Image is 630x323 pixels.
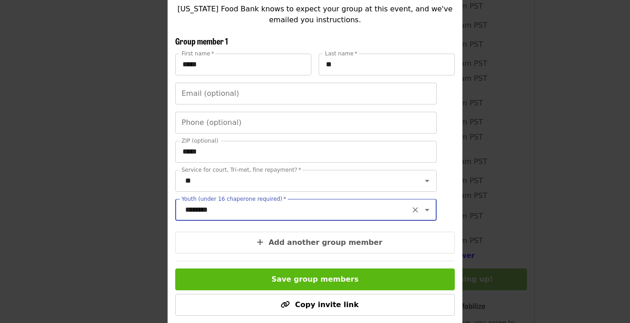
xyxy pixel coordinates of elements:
button: Open [421,204,433,216]
label: Youth (under 16 chaperone required) [182,196,286,202]
span: Add another group member [269,238,383,247]
span: Save group members [271,275,359,283]
label: ZIP (optional) [182,138,218,144]
button: Clear [409,204,422,216]
input: ZIP (optional) [175,141,437,163]
span: [US_STATE] Food Bank knows to expect your group at this event, and we've emailed you instructions. [177,5,453,24]
i: link icon [281,300,290,309]
span: Group member 1 [175,35,228,47]
span: Copy invite link [295,300,359,309]
label: First name [182,51,214,56]
label: Service for court, Tri-met, fine repayment? [182,167,301,173]
i: plus icon [257,238,263,247]
label: Last name [325,51,357,56]
input: Phone (optional) [175,112,437,134]
input: First name [175,54,311,75]
button: Save group members [175,268,455,290]
button: Add another group member [175,232,455,253]
input: Email (optional) [175,83,437,104]
button: Open [421,174,433,187]
input: Last name [319,54,455,75]
button: Copy invite link [175,294,455,316]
